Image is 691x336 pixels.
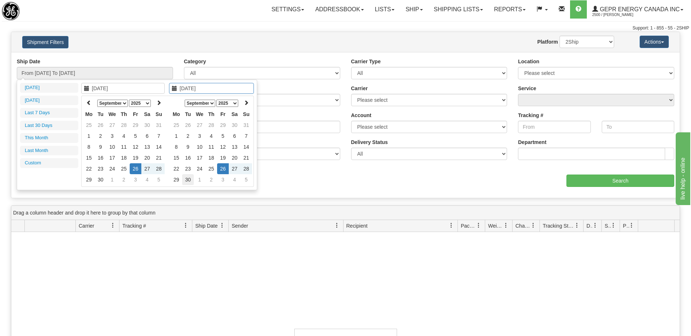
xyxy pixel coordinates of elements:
span: Carrier [79,222,94,229]
td: 23 [182,163,194,174]
span: Sender [232,222,248,229]
th: Sa [229,109,240,120]
input: Search [566,175,674,187]
td: 1 [106,174,118,185]
td: 5 [130,131,141,141]
td: 24 [106,163,118,174]
td: 14 [240,141,252,152]
td: 22 [83,163,95,174]
td: 13 [229,141,240,152]
td: 9 [182,141,194,152]
td: 6 [141,131,153,141]
label: Delivery Status [351,139,388,146]
th: Tu [95,109,106,120]
th: Mo [83,109,95,120]
li: Last 7 Days [20,108,78,118]
td: 7 [240,131,252,141]
span: Weight [488,222,503,229]
a: Charge filter column settings [527,219,539,232]
td: 24 [194,163,205,174]
td: 2 [95,131,106,141]
td: 1 [83,131,95,141]
div: Support: 1 - 855 - 55 - 2SHIP [2,25,689,31]
td: 29 [130,120,141,131]
td: 8 [170,141,182,152]
label: Category [184,58,206,65]
td: 3 [106,131,118,141]
td: 30 [95,174,106,185]
a: Delivery Status filter column settings [589,219,601,232]
td: 28 [153,163,165,174]
td: 7 [153,131,165,141]
input: From [518,121,590,133]
td: 13 [141,141,153,152]
td: 3 [217,174,229,185]
label: Platform [537,38,558,45]
td: 26 [217,163,229,174]
td: 29 [217,120,229,131]
th: We [194,109,205,120]
td: 11 [118,141,130,152]
th: Su [240,109,252,120]
td: 6 [229,131,240,141]
iframe: chat widget [674,131,690,205]
th: Tu [182,109,194,120]
td: 3 [130,174,141,185]
th: Sa [141,109,153,120]
td: 20 [141,152,153,163]
li: [DATE] [20,83,78,93]
a: Settings [266,0,310,19]
td: 28 [205,120,217,131]
td: 18 [205,152,217,163]
div: live help - online [5,4,67,13]
li: This Month [20,133,78,143]
td: 2 [205,174,217,185]
td: 25 [83,120,95,131]
td: 26 [130,163,141,174]
td: 8 [83,141,95,152]
td: 1 [194,174,205,185]
th: Th [118,109,130,120]
span: Shipment Issues [605,222,611,229]
th: Su [153,109,165,120]
label: Department [518,139,546,146]
a: Lists [369,0,400,19]
li: Last Month [20,146,78,156]
a: Recipient filter column settings [445,219,458,232]
span: Tracking # [122,222,146,229]
td: 4 [118,131,130,141]
td: 23 [95,163,106,174]
a: Addressbook [310,0,369,19]
td: 5 [240,174,252,185]
span: 2500 / [PERSON_NAME] [592,11,647,19]
td: 16 [95,152,106,163]
td: 1 [170,131,182,141]
td: 19 [217,152,229,163]
td: 20 [229,152,240,163]
td: 5 [217,131,229,141]
td: 28 [240,163,252,174]
td: 19 [130,152,141,163]
td: 27 [106,120,118,131]
label: Location [518,58,539,65]
span: Charge [515,222,531,229]
a: GEPR Energy Canada Inc 2500 / [PERSON_NAME] [587,0,689,19]
td: 3 [194,131,205,141]
label: Account [351,112,372,119]
img: logo2500.jpg [2,2,20,20]
li: Last 30 Days [20,121,78,131]
a: Tracking # filter column settings [180,219,192,232]
td: 18 [118,152,130,163]
td: 17 [194,152,205,163]
th: Th [205,109,217,120]
a: Sender filter column settings [331,219,343,232]
a: Weight filter column settings [500,219,512,232]
td: 27 [229,163,240,174]
td: 4 [229,174,240,185]
td: 29 [83,174,95,185]
td: 11 [205,141,217,152]
span: Recipient [346,222,368,229]
td: 25 [118,163,130,174]
th: Fr [217,109,229,120]
span: GEPR Energy Canada Inc [598,6,680,12]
